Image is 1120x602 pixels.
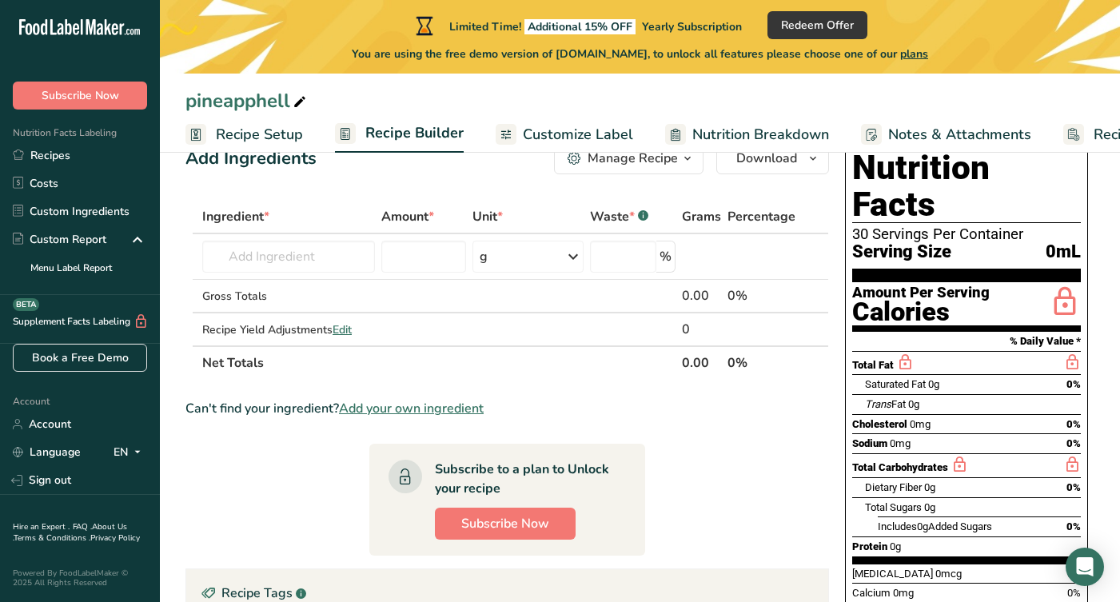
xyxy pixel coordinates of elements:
div: 0% [727,286,795,305]
span: Recipe Builder [365,122,464,144]
section: % Daily Value * [852,332,1081,351]
span: Download [736,149,797,168]
div: Waste [590,207,648,226]
span: 0mcg [935,568,962,580]
a: Notes & Attachments [861,117,1031,153]
span: Additional 15% OFF [524,19,636,34]
span: 0g [908,398,919,410]
span: Nutrition Breakdown [692,124,829,146]
span: Recipe Setup [216,124,303,146]
span: 0% [1066,378,1081,390]
button: Subscribe Now [13,82,147,110]
span: Subscribe Now [461,514,549,533]
div: Manage Recipe [588,149,678,168]
a: Recipe Builder [335,115,464,153]
h1: Nutrition Facts [852,150,1081,223]
span: Total Carbohydrates [852,461,948,473]
span: 0% [1066,437,1081,449]
a: Terms & Conditions . [14,532,90,544]
th: 0.00 [679,345,724,379]
div: BETA [13,298,39,311]
span: 0% [1066,520,1081,532]
input: Add Ingredient [202,241,375,273]
th: 0% [724,345,799,379]
span: Cholesterol [852,418,907,430]
a: Hire an Expert . [13,521,70,532]
div: EN [114,443,147,462]
span: 0g [924,481,935,493]
div: 30 Servings Per Container [852,226,1081,242]
span: 0mg [910,418,931,430]
th: Net Totals [199,345,679,379]
span: 0% [1067,587,1081,599]
button: Manage Recipe [554,142,703,174]
a: Language [13,438,81,466]
span: Sodium [852,437,887,449]
a: Customize Label [496,117,633,153]
span: Fat [865,398,906,410]
div: Custom Report [13,231,106,248]
span: Edit [333,322,352,337]
span: plans [900,46,928,62]
a: Nutrition Breakdown [665,117,829,153]
div: Can't find your ingredient? [185,399,829,418]
span: Includes Added Sugars [878,520,992,532]
div: Open Intercom Messenger [1066,548,1104,586]
span: You are using the free demo version of [DOMAIN_NAME], to unlock all features please choose one of... [352,46,928,62]
span: Serving Size [852,242,951,262]
span: 0g [890,540,901,552]
span: 0% [1066,481,1081,493]
span: 0% [1066,418,1081,430]
span: Customize Label [523,124,633,146]
div: Powered By FoodLabelMaker © 2025 All Rights Reserved [13,568,147,588]
button: Download [716,142,829,174]
span: Subscribe Now [42,87,119,104]
span: Yearly Subscription [642,19,742,34]
button: Subscribe Now [435,508,576,540]
span: Calcium [852,587,891,599]
span: Grams [682,207,721,226]
span: Add your own ingredient [339,399,484,418]
div: Gross Totals [202,288,375,305]
div: g [480,247,488,266]
i: Trans [865,398,891,410]
span: 0g [928,378,939,390]
span: Saturated Fat [865,378,926,390]
div: pineapphell [185,86,309,115]
a: Book a Free Demo [13,344,147,372]
span: Total Sugars [865,501,922,513]
span: 0g [924,501,935,513]
span: Amount [381,207,434,226]
span: 0mg [893,587,914,599]
a: Privacy Policy [90,532,140,544]
div: Subscribe to a plan to Unlock your recipe [435,460,613,498]
div: Recipe Yield Adjustments [202,321,375,338]
button: Redeem Offer [767,11,867,39]
span: [MEDICAL_DATA] [852,568,933,580]
div: Limited Time! [413,16,742,35]
span: Ingredient [202,207,269,226]
div: 0 [682,320,721,339]
div: Calories [852,301,990,324]
span: Total Fat [852,359,894,371]
span: Unit [472,207,503,226]
a: FAQ . [73,521,92,532]
span: Redeem Offer [781,17,854,34]
div: Add Ingredients [185,146,317,172]
span: 0mg [890,437,911,449]
a: About Us . [13,521,127,544]
span: Notes & Attachments [888,124,1031,146]
span: Protein [852,540,887,552]
div: 0.00 [682,286,721,305]
a: Recipe Setup [185,117,303,153]
span: 0g [917,520,928,532]
span: 0mL [1046,242,1081,262]
div: Amount Per Serving [852,285,990,301]
span: Percentage [727,207,795,226]
span: Dietary Fiber [865,481,922,493]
